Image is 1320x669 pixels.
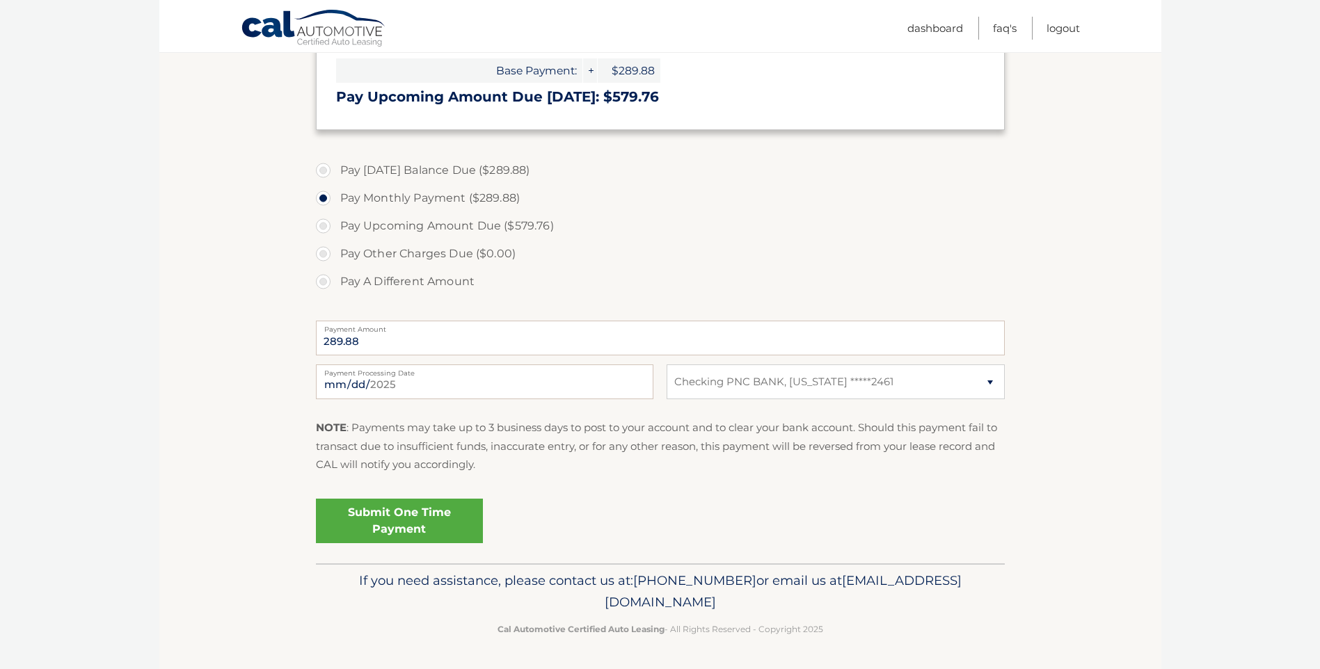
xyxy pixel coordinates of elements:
input: Payment Date [316,364,653,399]
label: Pay Other Charges Due ($0.00) [316,240,1005,268]
p: If you need assistance, please contact us at: or email us at [325,570,996,614]
strong: NOTE [316,421,347,434]
label: Pay Monthly Payment ($289.88) [316,184,1005,212]
a: Dashboard [907,17,963,40]
label: Pay Upcoming Amount Due ($579.76) [316,212,1005,240]
a: FAQ's [993,17,1017,40]
strong: Cal Automotive Certified Auto Leasing [498,624,665,634]
p: : Payments may take up to 3 business days to post to your account and to clear your bank account.... [316,419,1005,474]
p: - All Rights Reserved - Copyright 2025 [325,622,996,636]
label: Payment Amount [316,321,1005,332]
input: Payment Amount [316,321,1005,355]
span: [PHONE_NUMBER] [633,572,756,588]
span: + [583,58,597,83]
a: Cal Automotive [241,9,387,49]
span: Base Payment: [336,58,582,83]
h3: Pay Upcoming Amount Due [DATE]: $579.76 [336,88,985,106]
label: Pay [DATE] Balance Due ($289.88) [316,156,1005,184]
span: $289.88 [598,58,660,83]
label: Payment Processing Date [316,364,653,376]
a: Submit One Time Payment [316,499,483,543]
a: Logout [1047,17,1080,40]
label: Pay A Different Amount [316,268,1005,296]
